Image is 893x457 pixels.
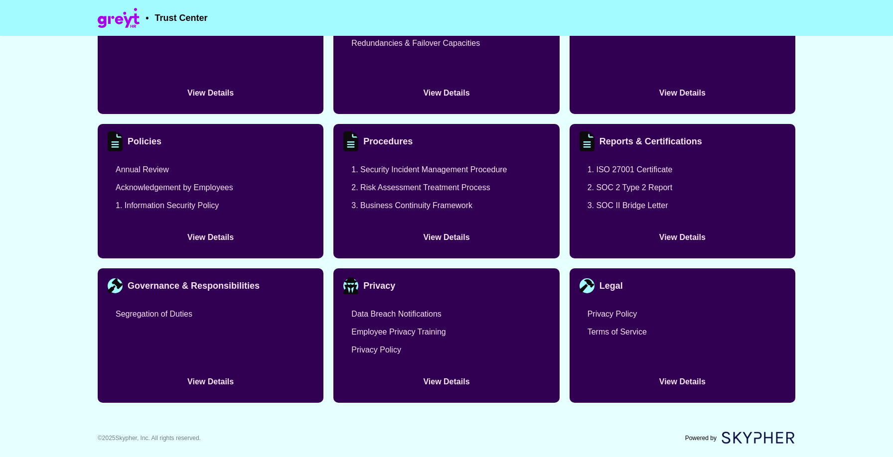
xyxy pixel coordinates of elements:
div: Procedures [363,136,413,146]
div: © 2025 Skypher, Inc. All rights reserved. [98,435,201,441]
div: 2. SOC 2 Type 2 Report [588,183,672,193]
img: Company Banner [98,8,140,28]
div: Redundancies & Failover Capacities [351,38,480,48]
button: View Details [108,82,313,104]
div: Reports & Certifications [599,136,702,146]
button: View Details [108,371,313,393]
div: 1. Security Incident Management Procedure [351,165,507,175]
div: Employee Privacy Training [351,327,446,337]
button: View Details [580,371,785,393]
div: Powered by [685,435,717,441]
div: 3. Business Continuity Framework [351,201,472,211]
div: 1. Information Security Policy [116,201,219,211]
span: • [146,13,149,22]
div: Governance & Responsibilities [128,281,260,291]
div: Acknowledgement by Employees [116,183,233,193]
button: View Details [343,371,549,393]
div: Legal [599,281,623,291]
span: Trust Center [155,13,208,22]
div: Policies [128,136,161,146]
button: View Details [580,82,785,104]
button: View Details [108,227,313,248]
button: View Details [343,227,549,248]
button: View Details [580,227,785,248]
button: View Details [343,82,549,104]
div: Privacy [363,281,395,291]
div: Annual Review [116,165,169,175]
div: Privacy Policy [351,345,401,355]
div: Data Breach Notifications [351,309,442,319]
div: 3. SOC II Bridge Letter [588,201,668,211]
div: Terms of Service [588,327,647,337]
div: Segregation of Duties [116,309,192,319]
img: skypher [721,427,795,449]
div: 2. Risk Assessment Treatment Process [351,183,490,193]
div: 1. ISO 27001 Certificate [588,165,673,175]
div: Privacy Policy [588,309,637,319]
